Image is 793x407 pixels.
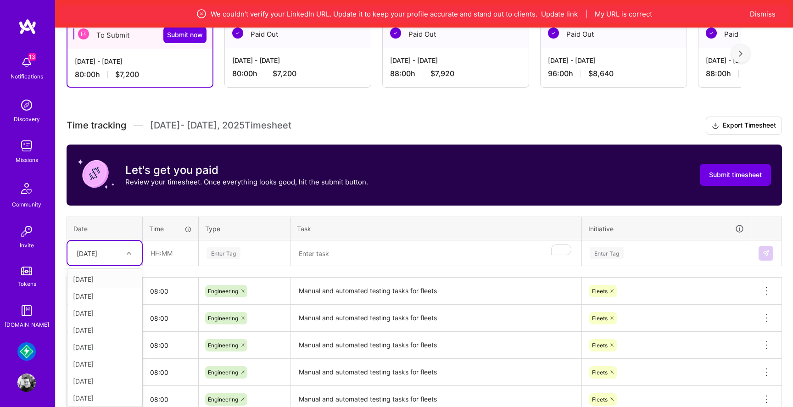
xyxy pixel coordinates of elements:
div: 80:00 h [75,70,205,79]
span: Engineering [208,396,238,403]
div: Tokens [17,279,36,289]
span: Time tracking [67,120,126,131]
button: Submit timesheet [700,164,771,186]
input: HH:MM [143,241,198,265]
span: Engineering [208,288,238,295]
button: Submit now [163,27,207,43]
textarea: Manual and automated testing tasks for fleets [291,306,581,331]
img: Paid Out [232,28,243,39]
span: Fleets [592,288,608,295]
p: Review your timesheet. Once everything looks good, hit the submit button. [125,177,368,187]
div: Initiative [588,223,744,234]
div: [DATE] [67,322,142,339]
div: Notifications [11,72,43,81]
div: [DATE] [67,305,142,322]
div: Discovery [14,114,40,124]
span: [DATE] - [DATE] , 2025 Timesheet [150,120,291,131]
img: discovery [17,96,36,114]
th: Date [67,217,143,240]
a: User Avatar [15,374,38,392]
textarea: Manual and automated testing tasks for fleets [291,360,581,385]
div: [DATE] [67,373,142,390]
input: HH:MM [143,333,198,357]
textarea: Manual and automated testing tasks for fleets [291,333,581,358]
div: Enter Tag [207,246,240,260]
a: Mudflap: Fintech for Trucking [15,342,38,361]
div: [DATE] [67,288,142,305]
div: [DATE] - [DATE] [390,56,521,65]
i: icon Download [712,121,719,131]
div: [DATE] [67,390,142,407]
img: Community [16,178,38,200]
button: Dismiss [750,9,776,19]
div: Paid Out [225,20,371,48]
div: [DATE] - [DATE] [75,56,205,66]
img: Submit [762,250,770,257]
div: Paid Out [383,20,529,48]
div: Paid Out [541,20,687,48]
div: Enter Tag [590,246,624,260]
img: Paid Out [548,28,559,39]
img: bell [17,53,36,72]
img: coin [78,156,114,192]
th: Task [290,217,582,240]
span: Fleets [592,342,608,349]
div: To Submit [67,21,212,49]
img: right [739,50,743,57]
img: User Avatar [17,374,36,392]
span: $7,200 [273,69,296,78]
span: Submit now [167,30,203,39]
img: Invite [17,222,36,240]
div: Invite [20,240,34,250]
div: 96:00 h [548,69,679,78]
span: Fleets [592,369,608,376]
img: guide book [17,301,36,320]
img: To Submit [78,28,89,39]
span: $7,920 [430,69,454,78]
textarea: To enrich screen reader interactions, please activate Accessibility in Grammarly extension settings [291,241,581,266]
img: Paid Out [390,28,401,39]
span: $8,640 [588,69,614,78]
span: Fleets [592,396,608,403]
textarea: Manual and automated testing tasks for fleets [291,279,581,304]
img: logo [18,18,37,35]
div: Missions [16,155,38,165]
span: 13 [28,53,36,61]
div: [DATE] - [DATE] [548,56,679,65]
button: Export Timesheet [706,117,782,135]
span: Engineering [208,369,238,376]
img: tokens [21,267,32,275]
img: teamwork [17,137,36,155]
div: [DOMAIN_NAME] [5,320,49,329]
img: Mudflap: Fintech for Trucking [17,342,36,361]
div: 80:00 h [232,69,363,78]
img: Paid Out [706,28,717,39]
div: [DATE] [67,356,142,373]
div: [DATE] [67,271,142,288]
span: Submit timesheet [709,170,762,179]
span: Engineering [208,315,238,322]
input: HH:MM [143,306,198,330]
div: [DATE] [67,339,142,356]
div: [DATE] [77,248,97,258]
span: Fleets [592,315,608,322]
button: Update link [541,9,578,19]
div: We couldn’t verify your LinkedIn URL. Update it to keep your profile accurate and stand out to cl... [103,8,745,19]
span: | [585,9,587,19]
i: icon Chevron [127,251,131,256]
input: HH:MM [143,279,198,303]
button: My URL is correct [595,9,652,19]
div: Community [12,200,41,209]
input: HH:MM [143,360,198,385]
div: [DATE] - [DATE] [232,56,363,65]
div: Time [149,224,192,234]
span: Engineering [208,342,238,349]
span: $7,200 [115,70,139,79]
h3: Let's get you paid [125,163,368,177]
th: Type [199,217,290,240]
div: 88:00 h [390,69,521,78]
